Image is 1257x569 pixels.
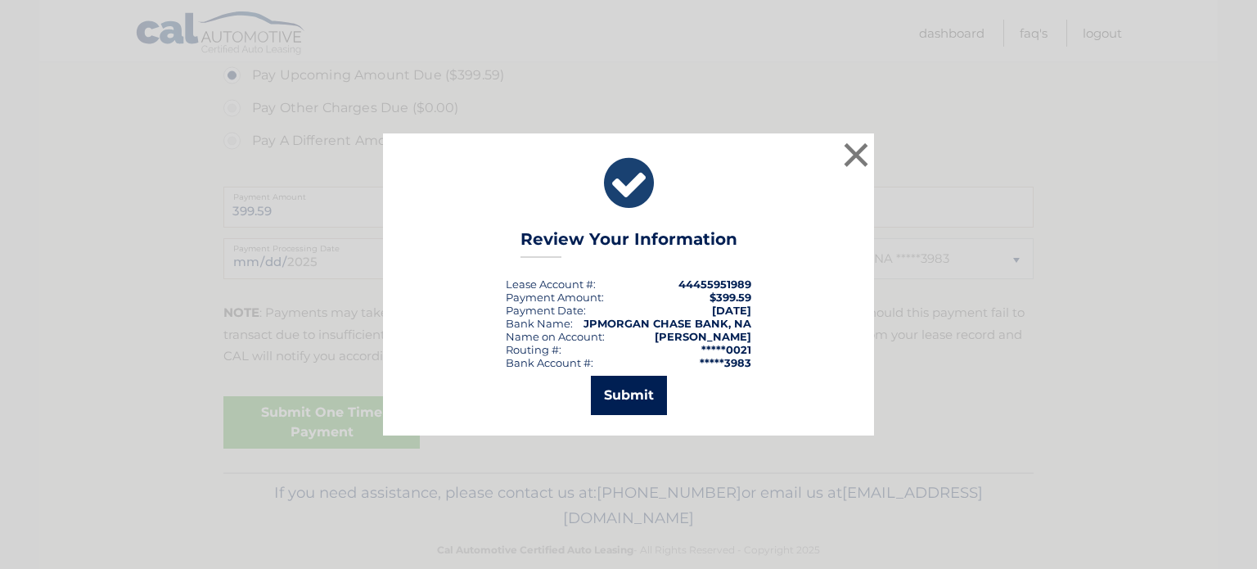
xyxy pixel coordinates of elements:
div: Bank Account #: [506,356,593,369]
span: [DATE] [712,304,751,317]
div: Bank Name: [506,317,573,330]
div: Routing #: [506,343,561,356]
span: $399.59 [710,291,751,304]
div: Lease Account #: [506,278,596,291]
h3: Review Your Information [520,229,737,258]
strong: JPMORGAN CHASE BANK, NA [583,317,751,330]
span: Payment Date [506,304,583,317]
button: Submit [591,376,667,415]
strong: 44455951989 [678,278,751,291]
button: × [840,138,872,171]
div: Payment Amount: [506,291,604,304]
div: Name on Account: [506,330,605,343]
div: : [506,304,586,317]
strong: [PERSON_NAME] [655,330,751,343]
